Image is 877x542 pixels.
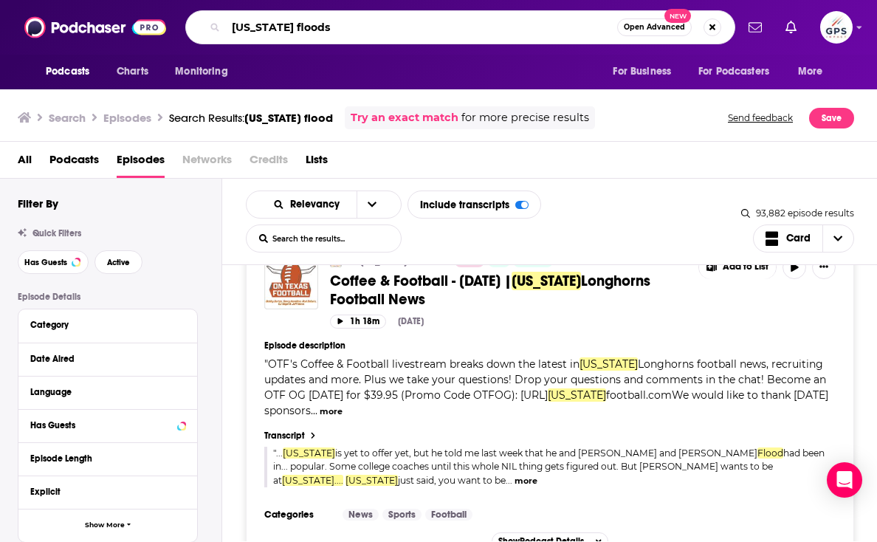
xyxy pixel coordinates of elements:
[820,11,853,44] span: Logged in as JocelynOGPS
[226,16,617,39] input: Search podcasts, credits, & more...
[273,447,825,486] span: had been in... popular. Some college coaches until this whole NIL thing gets figured out. But [PE...
[169,111,333,125] a: Search Results:[US_STATE] flood
[107,58,157,86] a: Charts
[624,24,685,31] span: Open Advanced
[18,148,32,178] a: All
[382,509,422,521] a: Sports
[723,261,768,272] span: Add to List
[182,148,232,178] span: Networks
[290,199,345,210] span: Relevancy
[548,388,606,402] span: [US_STATE]
[35,58,109,86] button: open menu
[306,148,328,178] a: Lists
[18,196,58,210] h2: Filter By
[18,509,197,542] button: Show More
[24,258,67,267] span: Has Guests
[175,61,227,82] span: Monitoring
[320,405,343,418] button: more
[827,462,862,498] div: Open Intercom Messenger
[812,255,836,279] button: Show More Button
[330,272,650,309] span: Longhorns Football News
[264,357,828,417] span: "
[757,447,783,459] span: Flood
[30,315,185,334] button: Category
[185,10,735,44] div: Search podcasts, credits, & more...
[30,383,185,401] button: Language
[461,109,589,126] span: for more precise results
[343,509,379,521] a: News
[780,15,802,40] a: Show notifications dropdown
[103,111,151,125] h3: Episodes
[18,250,89,274] button: Has Guests
[169,111,333,125] div: Search Results:
[276,447,283,459] span: ...
[283,447,335,459] span: [US_STATE]
[268,357,579,371] span: OTF's Coffee & Football livestream breaks down the latest in
[30,320,176,330] div: Category
[512,272,581,290] span: [US_STATE]
[506,475,512,486] span: ...
[85,521,125,529] span: Show More
[398,475,506,486] span: just said, you want to be
[689,58,791,86] button: open menu
[94,250,142,274] button: Active
[613,61,671,82] span: For Business
[24,13,166,41] img: Podchaser - Follow, Share and Rate Podcasts
[753,224,855,253] button: Choose View
[820,11,853,44] button: Show profile menu
[407,191,541,219] div: Include transcripts
[330,272,512,290] span: Coffee & Football - [DATE] |
[786,233,811,244] span: Card
[579,357,638,371] span: [US_STATE]
[664,9,691,23] span: New
[30,420,173,430] div: Has Guests
[30,482,185,501] button: Explicit
[345,475,398,486] span: [US_STATE]
[723,106,797,129] button: Send feedback
[798,61,823,82] span: More
[335,447,757,459] span: is yet to offer yet, but he told me last week that he and [PERSON_NAME] and [PERSON_NAME]
[264,509,331,521] h3: Categories
[273,447,825,486] a: "...[US_STATE]is yet to offer yet, but he told me last week that he and [PERSON_NAME] and [PERSON...
[260,199,357,210] button: open menu
[32,228,81,239] span: Quick Filters
[49,148,99,178] a: Podcasts
[743,15,768,40] a: Show notifications dropdown
[30,487,176,497] div: Explicit
[398,316,424,326] div: [DATE]
[617,18,692,36] button: Open AdvancedNew
[107,258,130,267] span: Active
[30,354,176,364] div: Date Aired
[264,430,305,441] h4: Transcript
[357,191,388,218] button: open menu
[698,61,769,82] span: For Podcasters
[49,111,86,125] h3: Search
[264,430,836,441] a: Transcript
[330,315,386,329] button: 1h 18m
[30,349,185,368] button: Date Aired
[30,453,176,464] div: Episode Length
[788,58,842,86] button: open menu
[809,108,854,128] button: Save
[264,255,318,309] img: Coffee & Football - January 20 | Texas Longhorns Football News
[246,191,402,219] h2: Choose List sort
[820,11,853,44] img: User Profile
[264,357,826,402] span: Longhorns football news, recruiting updates and more. Plus we take your questions! Drop your ques...
[117,61,148,82] span: Charts
[46,61,89,82] span: Podcasts
[264,340,836,351] h4: Episode description
[602,58,689,86] button: open menu
[741,207,854,219] div: 93,882 episode results
[515,475,537,487] button: more
[117,148,165,178] a: Episodes
[244,111,333,125] span: [US_STATE] flood
[282,475,343,486] span: [US_STATE]....
[250,148,288,178] span: Credits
